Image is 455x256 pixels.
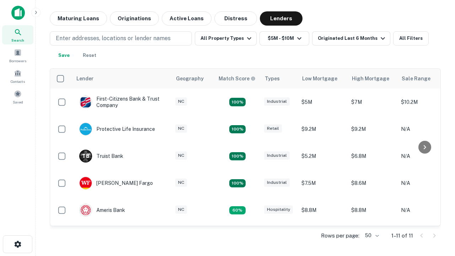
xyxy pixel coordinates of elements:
[11,6,25,20] img: capitalize-icon.png
[80,96,92,108] img: picture
[50,31,192,46] button: Enter addresses, locations or lender names
[321,231,359,240] p: Rows per page:
[76,74,93,83] div: Lender
[261,69,298,89] th: Types
[110,11,159,26] button: Originations
[348,224,397,251] td: $9.2M
[265,74,280,83] div: Types
[219,75,256,82] div: Capitalize uses an advanced AI algorithm to match your search with the best lender. The match sco...
[53,48,75,63] button: Save your search to get updates of matches that match your search criteria.
[260,11,303,26] button: Lenders
[2,87,33,106] a: Saved
[2,46,33,65] a: Borrowers
[11,37,24,43] span: Search
[352,74,389,83] div: High Mortgage
[393,31,429,46] button: All Filters
[80,123,92,135] img: picture
[79,177,153,190] div: [PERSON_NAME] Fargo
[2,66,33,86] a: Contacts
[298,224,348,251] td: $9.2M
[56,34,171,43] p: Enter addresses, locations or lender names
[259,31,309,46] button: $5M - $10M
[229,152,246,161] div: Matching Properties: 3, hasApolloMatch: undefined
[9,58,26,64] span: Borrowers
[298,197,348,224] td: $8.8M
[195,31,257,46] button: All Property Types
[362,230,380,241] div: 50
[80,204,92,216] img: picture
[175,151,187,160] div: NC
[348,143,397,170] td: $6.8M
[11,79,25,84] span: Contacts
[312,31,390,46] button: Originated Last 6 Months
[298,170,348,197] td: $7.5M
[78,48,101,63] button: Reset
[175,178,187,187] div: NC
[79,150,123,162] div: Truist Bank
[214,11,257,26] button: Distress
[229,179,246,188] div: Matching Properties: 2, hasApolloMatch: undefined
[162,11,212,26] button: Active Loans
[79,96,165,108] div: First-citizens Bank & Trust Company
[402,74,430,83] div: Sale Range
[79,123,155,135] div: Protective Life Insurance
[72,69,172,89] th: Lender
[229,98,246,106] div: Matching Properties: 2, hasApolloMatch: undefined
[175,206,187,214] div: NC
[50,11,107,26] button: Maturing Loans
[298,69,348,89] th: Low Mortgage
[318,34,387,43] div: Originated Last 6 Months
[219,75,254,82] h6: Match Score
[348,116,397,143] td: $9.2M
[348,170,397,197] td: $8.6M
[80,177,92,189] img: picture
[391,231,413,240] p: 1–11 of 11
[298,89,348,116] td: $5M
[172,69,214,89] th: Geography
[176,74,204,83] div: Geography
[82,153,89,160] p: T B
[264,151,290,160] div: Industrial
[348,197,397,224] td: $8.8M
[229,206,246,215] div: Matching Properties: 1, hasApolloMatch: undefined
[302,74,337,83] div: Low Mortgage
[348,89,397,116] td: $7M
[264,97,290,106] div: Industrial
[175,97,187,106] div: NC
[175,124,187,133] div: NC
[229,125,246,134] div: Matching Properties: 2, hasApolloMatch: undefined
[419,176,455,210] iframe: Chat Widget
[264,178,290,187] div: Industrial
[79,204,125,217] div: Ameris Bank
[214,69,261,89] th: Capitalize uses an advanced AI algorithm to match your search with the best lender. The match sco...
[264,206,293,214] div: Hospitality
[13,99,23,105] span: Saved
[264,124,282,133] div: Retail
[298,143,348,170] td: $5.2M
[2,25,33,44] a: Search
[348,69,397,89] th: High Mortgage
[298,116,348,143] td: $9.2M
